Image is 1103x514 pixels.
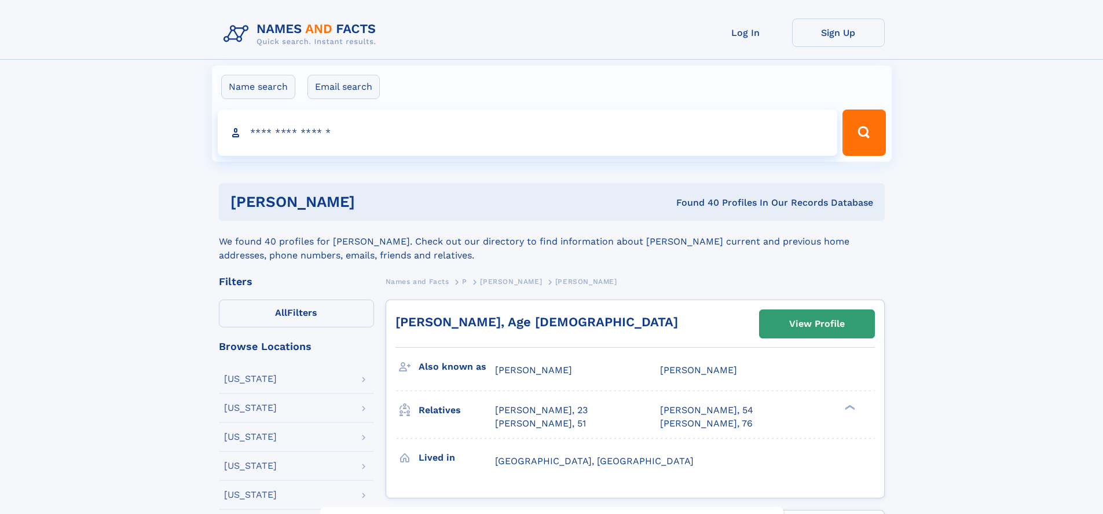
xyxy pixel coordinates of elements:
span: P [462,278,467,286]
a: [PERSON_NAME] [480,274,542,289]
div: Filters [219,276,374,287]
h3: Also known as [419,357,495,377]
div: [US_STATE] [224,403,277,413]
span: [PERSON_NAME] [555,278,617,286]
a: View Profile [760,310,874,338]
a: [PERSON_NAME], 23 [495,404,588,417]
span: [PERSON_NAME] [480,278,542,286]
div: [US_STATE] [224,374,277,384]
a: Sign Up [792,19,885,47]
a: Log In [699,19,792,47]
div: [US_STATE] [224,461,277,471]
a: [PERSON_NAME], 76 [660,417,753,430]
a: Names and Facts [386,274,449,289]
label: Filters [219,300,374,327]
a: [PERSON_NAME], 51 [495,417,586,430]
span: All [275,307,287,318]
a: [PERSON_NAME], 54 [660,404,753,417]
a: P [462,274,467,289]
div: [US_STATE] [224,490,277,500]
input: search input [218,110,838,156]
div: ❯ [842,404,856,411]
button: Search Button [842,110,885,156]
label: Name search [221,75,295,99]
span: [PERSON_NAME] [495,364,572,376]
a: [PERSON_NAME], Age [DEMOGRAPHIC_DATA] [395,315,678,329]
span: [GEOGRAPHIC_DATA], [GEOGRAPHIC_DATA] [495,455,694,466]
div: We found 40 profiles for [PERSON_NAME]. Check out our directory to find information about [PERSON... [219,221,885,263]
div: [US_STATE] [224,432,277,442]
h3: Relatives [419,400,495,420]
div: Found 40 Profiles In Our Records Database [515,196,873,209]
h3: Lived in [419,448,495,468]
img: Logo Names and Facts [219,19,386,50]
div: View Profile [789,311,845,337]
label: Email search [307,75,380,99]
div: Browse Locations [219,341,374,352]
span: [PERSON_NAME] [660,364,737,376]
h1: [PERSON_NAME] [230,195,516,209]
